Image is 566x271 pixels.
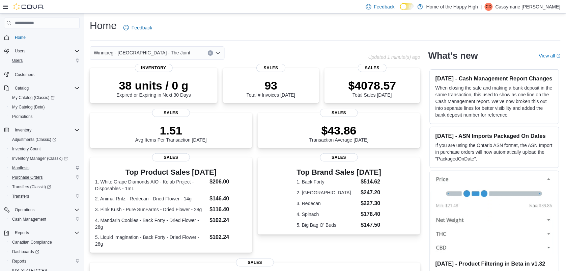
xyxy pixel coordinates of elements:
[1,46,82,56] button: Users
[1,228,82,238] button: Reports
[1,205,82,215] button: Operations
[9,164,80,172] span: Manifests
[7,247,82,256] a: Dashboards
[435,260,554,267] h3: [DATE] - Product Filtering in Beta in v1.32
[7,154,82,163] a: Inventory Manager (Classic)
[210,216,247,224] dd: $102.24
[12,70,80,78] span: Customers
[12,47,80,55] span: Users
[348,79,396,98] div: Total Sales [DATE]
[486,3,491,11] span: CD
[9,113,35,121] a: Promotions
[9,56,80,65] span: Users
[7,173,82,182] button: Purchase Orders
[9,103,80,111] span: My Catalog (Beta)
[12,104,45,110] span: My Catalog (Beta)
[12,184,51,190] span: Transfers (Classic)
[12,206,37,214] button: Operations
[9,173,80,181] span: Purchase Orders
[7,93,82,102] a: My Catalog (Classic)
[9,192,80,200] span: Transfers
[210,233,247,241] dd: $102.24
[116,79,191,92] p: 38 units / 0 g
[7,215,82,224] button: Cash Management
[12,175,43,180] span: Purchase Orders
[9,56,25,65] a: Users
[15,48,25,54] span: Users
[215,50,221,56] button: Open list of options
[297,222,358,228] dt: 5. Big Bag O' Buds
[135,64,173,72] span: Inventory
[435,132,554,139] h3: [DATE] - ASN Imports Packaged On Dates
[12,229,32,237] button: Reports
[426,3,478,11] p: Home of the Happy High
[12,217,46,222] span: Cash Management
[12,146,41,152] span: Inventory Count
[4,30,80,271] nav: Complex example
[12,229,80,237] span: Reports
[435,75,554,82] h3: [DATE] - Cash Management Report Changes
[12,33,80,42] span: Home
[361,189,381,197] dd: $247.20
[15,85,29,91] span: Catalog
[1,32,82,42] button: Home
[95,168,247,176] h3: Top Product Sales [DATE]
[374,3,395,10] span: Feedback
[12,249,39,254] span: Dashboards
[247,79,295,98] div: Total # Invoices [DATE]
[135,124,207,143] div: Avg Items Per Transaction [DATE]
[9,248,80,256] span: Dashboards
[132,24,152,31] span: Feedback
[12,206,80,214] span: Operations
[7,144,82,154] button: Inventory Count
[94,49,190,57] span: Winnipeg - [GEOGRAPHIC_DATA] - The Joint
[152,153,190,162] span: Sales
[9,103,48,111] a: My Catalog (Beta)
[12,194,29,199] span: Transfers
[435,84,554,118] p: When closing the safe and making a bank deposit in the same transaction, this used to show as one...
[348,79,396,92] p: $4078.57
[12,71,37,79] a: Customers
[297,189,358,196] dt: 2. [GEOGRAPHIC_DATA]
[309,124,369,143] div: Transaction Average [DATE]
[9,94,57,102] a: My Catalog (Classic)
[358,64,387,72] span: Sales
[496,3,561,11] p: Cassymarie [PERSON_NAME]
[297,200,358,207] dt: 3. Redecan
[9,145,80,153] span: Inventory Count
[7,135,82,144] a: Adjustments (Classic)
[7,102,82,112] button: My Catalog (Beta)
[95,195,207,202] dt: 2. Animal Rntz - Redecan - Dried Flower - 14g
[9,238,55,246] a: Canadian Compliance
[485,3,493,11] div: Cassymarie D'Errico
[9,154,80,163] span: Inventory Manager (Classic)
[7,256,82,266] button: Reports
[95,178,207,192] dt: 1. White Grape Diamonds AIO - Kolab Project - Disposables - 1mL
[320,109,358,117] span: Sales
[9,183,54,191] a: Transfers (Classic)
[236,258,274,267] span: Sales
[135,124,207,137] p: 1.51
[1,125,82,135] button: Inventory
[12,47,28,55] button: Users
[9,164,32,172] a: Manifests
[12,126,80,134] span: Inventory
[12,58,23,63] span: Users
[539,53,561,58] a: View allExternal link
[95,206,207,213] dt: 3. Pink Kush - Pure SunFarms - Dried Flower - 28g
[12,156,68,161] span: Inventory Manager (Classic)
[13,3,44,10] img: Cova
[9,215,80,223] span: Cash Management
[15,35,26,40] span: Home
[1,69,82,79] button: Customers
[1,83,82,93] button: Catalog
[9,183,80,191] span: Transfers (Classic)
[368,54,420,60] p: Updated 1 minute(s) ago
[210,195,247,203] dd: $146.40
[12,33,28,42] a: Home
[297,178,358,185] dt: 1. Back Forty
[7,163,82,173] button: Manifests
[12,84,31,92] button: Catalog
[9,192,32,200] a: Transfers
